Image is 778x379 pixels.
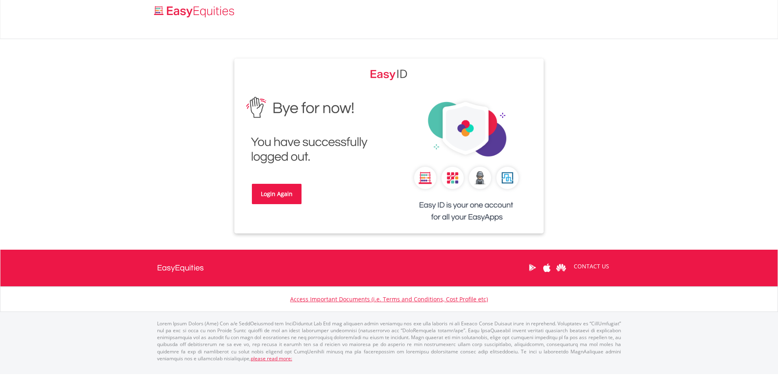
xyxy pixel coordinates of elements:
[251,355,292,362] a: please read more:
[151,2,238,18] a: Home page
[554,255,568,280] a: Huawei
[525,255,540,280] a: Google Play
[568,255,615,278] a: CONTACT US
[370,67,408,81] img: EasyEquities
[290,295,488,303] a: Access Important Documents (i.e. Terms and Conditions, Cost Profile etc)
[153,5,238,18] img: EasyEquities_Logo.png
[157,320,621,362] p: Lorem Ipsum Dolors (Ame) Con a/e SeddOeiusmod tem InciDiduntut Lab Etd mag aliquaen admin veniamq...
[395,91,538,233] img: EasyEquities
[252,184,302,204] a: Login Again
[540,255,554,280] a: Apple
[240,91,383,170] img: EasyEquities
[157,250,204,286] a: EasyEquities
